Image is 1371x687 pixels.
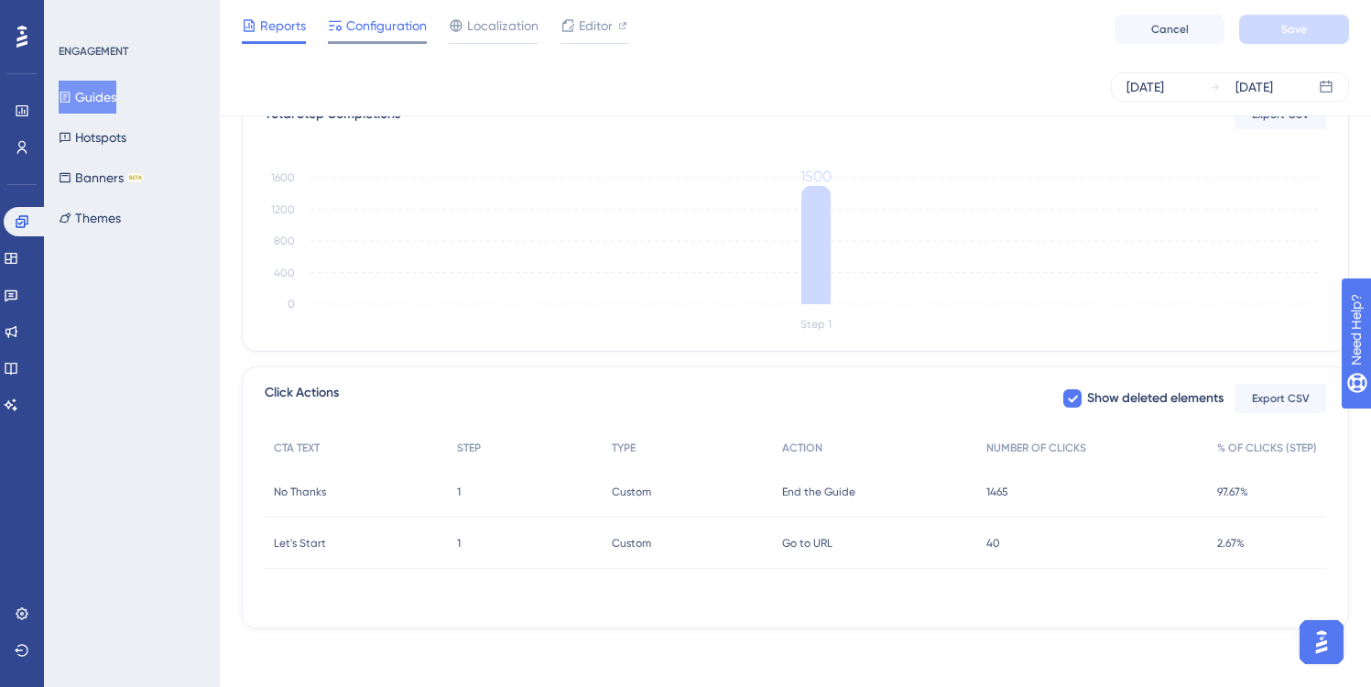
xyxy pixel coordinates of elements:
[288,298,295,311] tspan: 0
[612,485,651,499] span: Custom
[260,15,306,37] span: Reports
[1217,441,1317,455] span: % OF CLICKS (STEP)
[1217,485,1248,499] span: 97.67%
[59,161,144,194] button: BannersBETA
[1151,22,1189,37] span: Cancel
[271,171,295,184] tspan: 1600
[1235,384,1326,413] button: Export CSV
[1252,391,1310,406] span: Export CSV
[1294,615,1349,670] iframe: UserGuiding AI Assistant Launcher
[1087,387,1224,409] span: Show deleted elements
[1126,76,1164,98] div: [DATE]
[457,536,461,551] span: 1
[579,15,613,37] span: Editor
[59,121,126,154] button: Hotspots
[59,44,128,59] div: ENGAGEMENT
[457,441,481,455] span: STEP
[271,203,295,216] tspan: 1200
[457,485,461,499] span: 1
[274,536,326,551] span: Let's Start
[782,536,832,551] span: Go to URL
[1217,536,1245,551] span: 2.67%
[274,441,320,455] span: CTA TEXT
[1235,76,1273,98] div: [DATE]
[59,81,116,114] button: Guides
[1115,15,1224,44] button: Cancel
[127,173,144,182] div: BETA
[782,441,822,455] span: ACTION
[274,485,326,499] span: No Thanks
[346,15,427,37] span: Configuration
[612,536,651,551] span: Custom
[467,15,539,37] span: Localization
[1239,15,1349,44] button: Save
[1281,22,1307,37] span: Save
[43,5,114,27] span: Need Help?
[800,168,832,185] tspan: 1500
[986,536,1000,551] span: 40
[986,441,1086,455] span: NUMBER OF CLICKS
[800,318,832,331] tspan: Step 1
[986,485,1008,499] span: 1465
[59,202,121,234] button: Themes
[782,485,855,499] span: End the Guide
[274,234,295,247] tspan: 800
[612,441,636,455] span: TYPE
[274,267,295,279] tspan: 400
[265,382,339,415] span: Click Actions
